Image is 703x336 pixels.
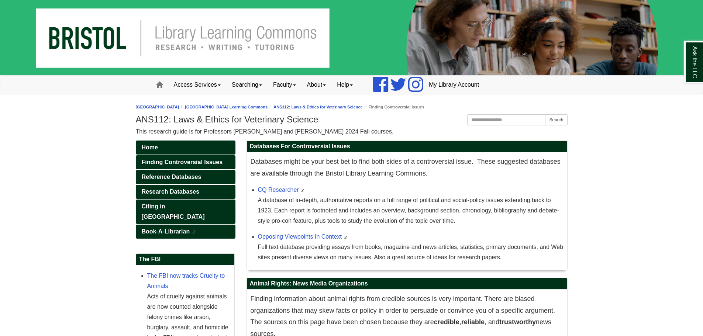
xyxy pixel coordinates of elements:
h2: Databases For Controversial Issues [247,141,567,152]
a: [GEOGRAPHIC_DATA] [136,105,179,109]
a: My Library Account [423,76,485,94]
nav: breadcrumb [136,104,568,111]
span: Databases might be your best bet to find both sides of a controversial issue. These suggested dat... [251,158,561,177]
strong: reliable [461,318,485,326]
a: Access Services [168,76,226,94]
a: Book-A-Librarian [136,225,235,239]
a: ANS112: Laws & Ethics for Veterinary Science [273,105,363,109]
a: Faculty [268,76,301,94]
a: [GEOGRAPHIC_DATA] Learning Commons [185,105,268,109]
a: Citing in [GEOGRAPHIC_DATA] [136,200,235,224]
i: This link opens in a new window [192,231,196,234]
a: About [301,76,332,94]
li: Finding Controversial Issues [363,104,424,111]
h2: Animal Rights: News Media Organizations [247,278,567,290]
button: Search [545,114,567,125]
i: This link opens in a new window [300,189,305,192]
p: Full text database providing essays from books, magazine and news articles, statistics, primary d... [258,242,564,263]
p: A database of in-depth, authoritative reports on a full range of political and social-policy issu... [258,195,564,226]
a: Home [136,141,235,155]
span: This research guide is for Professors [PERSON_NAME] and [PERSON_NAME] 2024 Fall courses. [136,128,394,135]
a: The FBI now tracks Cruelty to Animals [147,273,225,289]
a: Finding Controversial Issues [136,155,235,169]
span: Home [142,144,158,150]
span: Reference Databases [142,174,201,180]
a: CQ Researcher [258,187,299,193]
span: Finding Controversial Issues [142,159,223,165]
i: This link opens in a new window [343,236,348,239]
span: Citing in [GEOGRAPHIC_DATA] [142,203,205,220]
span: Research Databases [142,188,200,195]
span: Book-A-Librarian [142,228,190,235]
a: Help [331,76,358,94]
h2: The FBI [136,254,234,265]
a: Research Databases [136,185,235,199]
a: Opposing Viewpoints In Context [258,233,342,240]
a: Reference Databases [136,170,235,184]
strong: trustworthy [499,318,536,326]
a: Searching [226,76,268,94]
strong: credible [434,318,459,326]
h1: ANS112: Laws & Ethics for Veterinary Science [136,114,568,125]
